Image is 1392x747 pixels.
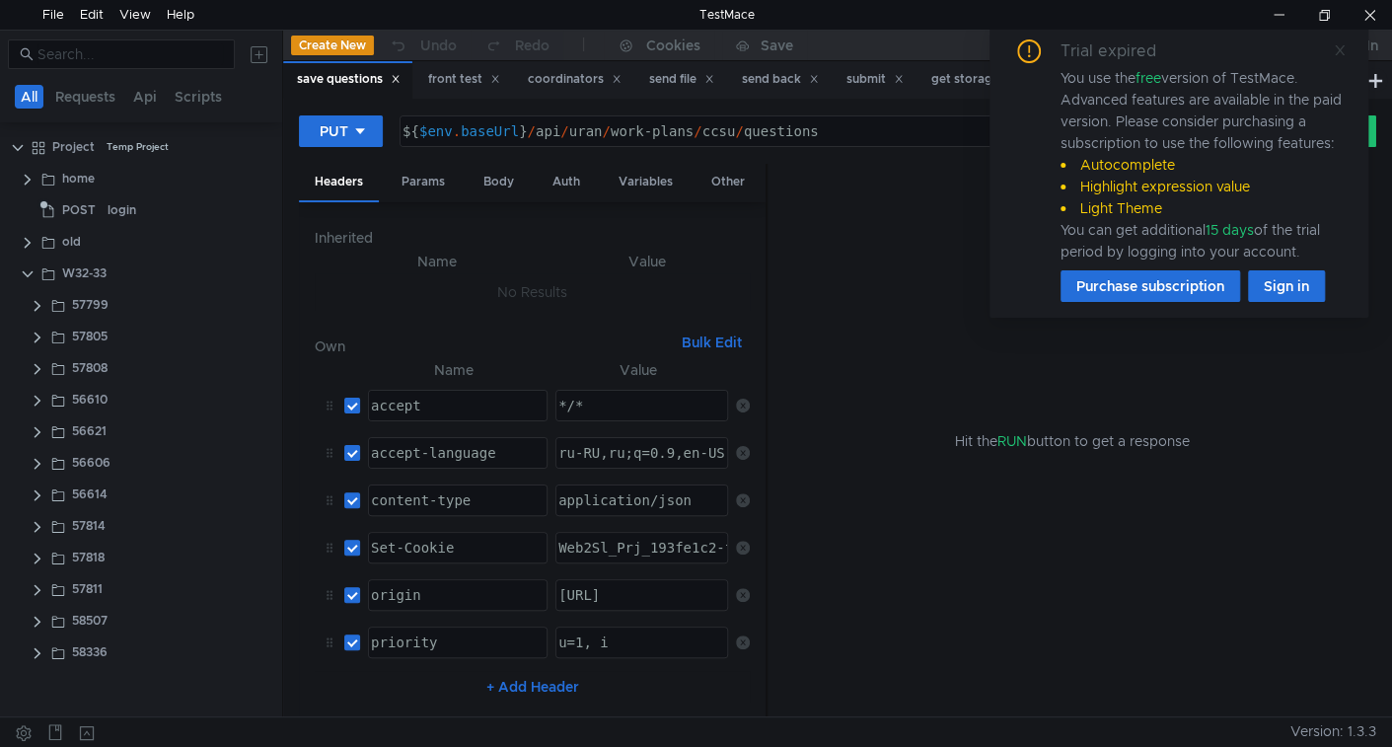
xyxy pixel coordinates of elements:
div: submit [846,69,904,90]
div: 56621 [72,416,107,446]
div: 56610 [72,385,108,414]
button: Sign in [1248,270,1325,302]
div: Variables [603,164,689,200]
div: 57808 [72,353,108,383]
div: 57814 [72,511,106,541]
span: Version: 1.3.3 [1290,717,1376,746]
div: PUT [320,120,348,142]
div: Project [52,132,95,162]
h6: Inherited [315,226,750,250]
span: POST [62,195,96,225]
div: 58507 [72,606,108,635]
nz-embed-empty: No Results [497,283,567,301]
button: Bulk Edit [674,331,750,354]
li: Light Theme [1061,197,1345,219]
div: get storages [931,69,1023,90]
button: Scripts [169,85,228,109]
div: login [108,195,136,225]
span: 15 days [1206,221,1254,239]
div: 57805 [72,322,108,351]
div: W32-33 [62,259,107,288]
span: Hit the button to get a response [954,430,1189,452]
div: Body [468,164,530,200]
button: Redo [471,31,563,60]
div: front test [428,69,500,90]
div: Temp Project [107,132,169,162]
button: Undo [374,31,471,60]
div: Redo [515,34,549,57]
h6: Own [315,335,674,358]
button: Create New [291,36,374,55]
li: Highlight expression value [1061,176,1345,197]
div: home [62,164,95,193]
div: Save [761,38,793,52]
button: Purchase subscription [1061,270,1240,302]
div: Cookies [646,34,700,57]
div: 57818 [72,543,105,572]
th: Name [360,358,548,382]
div: 57811 [72,574,103,604]
div: Headers [299,164,379,202]
span: RUN [996,432,1026,450]
th: Value [548,358,728,382]
button: + Add Header [478,675,587,699]
button: Api [127,85,163,109]
button: Requests [49,85,121,109]
div: Trial expired [1061,39,1180,63]
div: coordinators [528,69,622,90]
div: Undo [420,34,457,57]
span: free [1136,69,1161,87]
th: Name [330,250,544,273]
li: Autocomplete [1061,154,1345,176]
button: PUT [299,115,383,147]
div: Other [696,164,761,200]
input: Search... [37,43,223,65]
div: You can get additional of the trial period by logging into your account. [1061,219,1345,262]
div: send file [649,69,714,90]
button: All [15,85,43,109]
div: send back [742,69,819,90]
div: save questions [297,69,401,90]
div: You use the version of TestMace. Advanced features are available in the paid version. Please cons... [1061,67,1345,262]
div: Auth [537,164,596,200]
div: 57799 [72,290,109,320]
div: 56614 [72,480,108,509]
div: 58336 [72,637,108,667]
div: old [62,227,81,257]
div: Params [386,164,461,200]
div: 56606 [72,448,110,478]
th: Value [544,250,750,273]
